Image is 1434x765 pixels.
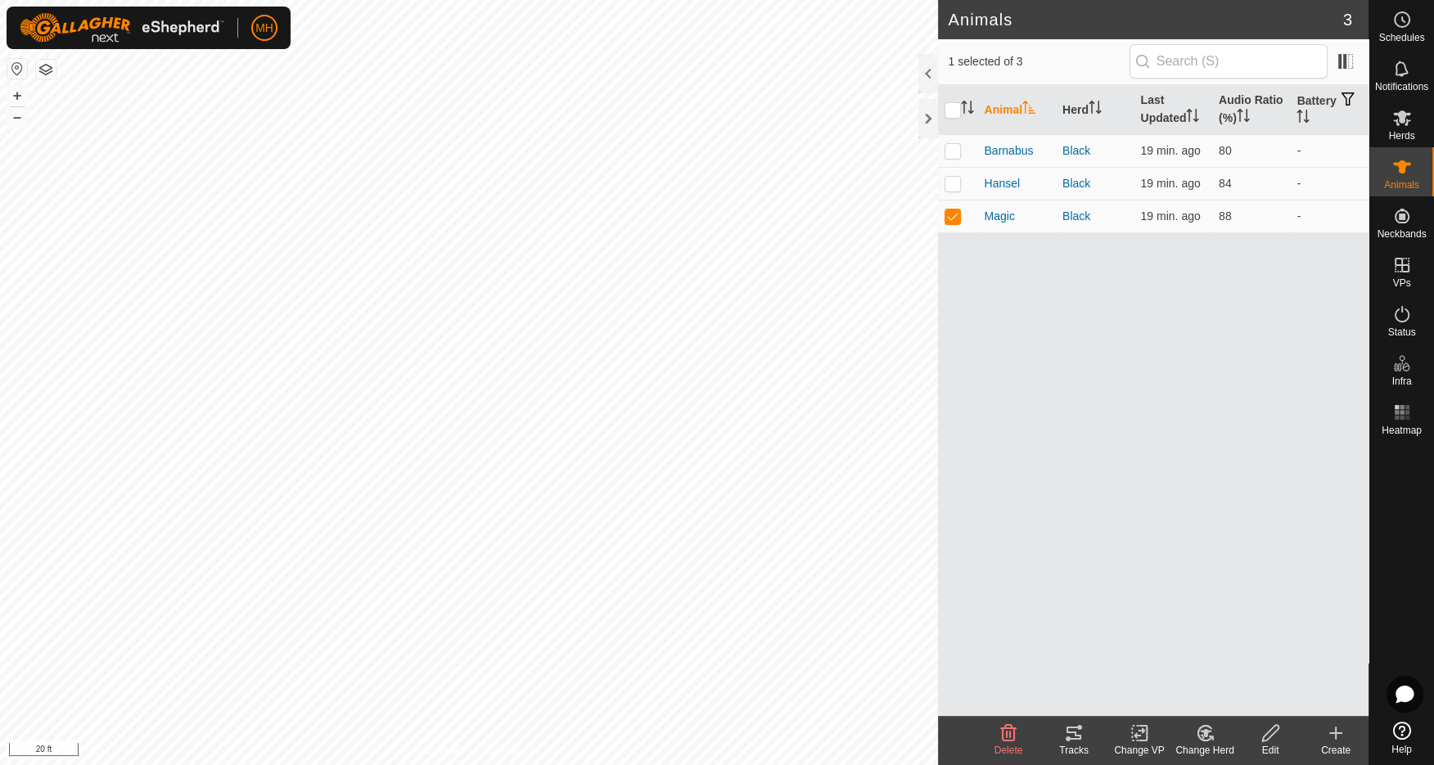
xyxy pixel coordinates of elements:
td: - [1290,167,1369,200]
img: Gallagher Logo [20,13,224,43]
button: – [7,107,27,127]
span: MH [255,20,273,37]
span: Herds [1388,131,1414,141]
h2: Animals [948,10,1342,29]
th: Last Updated [1134,85,1212,135]
p-sorticon: Activate to sort [1186,111,1199,124]
span: Heatmap [1382,425,1422,435]
p-sorticon: Activate to sort [1022,103,1035,116]
span: Schedules [1378,33,1424,43]
span: 80 [1219,144,1232,157]
div: Black [1062,175,1128,192]
th: Audio Ratio (%) [1212,85,1291,135]
td: - [1290,134,1369,167]
span: 84 [1219,177,1232,190]
a: Help [1369,715,1434,761]
div: Edit [1238,743,1303,758]
td: - [1290,200,1369,232]
p-sorticon: Activate to sort [961,103,974,116]
span: Animals [1384,180,1419,190]
span: Aug 12, 2025, 9:20 PM [1140,177,1200,190]
a: Privacy Policy [404,744,466,758]
span: Delete [994,745,1023,756]
a: Contact Us [485,744,534,758]
span: Magic [984,208,1014,225]
span: 1 selected of 3 [948,53,1129,70]
span: Barnabus [984,142,1033,160]
div: Create [1303,743,1369,758]
span: 88 [1219,209,1232,223]
input: Search (S) [1130,44,1328,79]
div: Tracks [1041,743,1107,758]
th: Battery [1290,85,1369,135]
span: Help [1391,745,1412,754]
span: Notifications [1375,82,1428,92]
th: Animal [977,85,1056,135]
div: Change Herd [1172,743,1238,758]
p-sorticon: Activate to sort [1237,111,1250,124]
span: Hansel [984,175,1020,192]
button: Reset Map [7,59,27,79]
span: Infra [1391,376,1411,386]
span: Neckbands [1377,229,1426,239]
button: Map Layers [36,60,56,79]
div: Change VP [1107,743,1172,758]
div: Black [1062,208,1128,225]
span: Aug 12, 2025, 9:20 PM [1140,209,1200,223]
button: + [7,86,27,106]
th: Herd [1056,85,1134,135]
span: VPs [1392,278,1410,288]
span: Aug 12, 2025, 9:20 PM [1140,144,1200,157]
span: Status [1387,327,1415,337]
p-sorticon: Activate to sort [1296,112,1310,125]
span: 3 [1343,7,1352,32]
div: Black [1062,142,1128,160]
p-sorticon: Activate to sort [1089,103,1102,116]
